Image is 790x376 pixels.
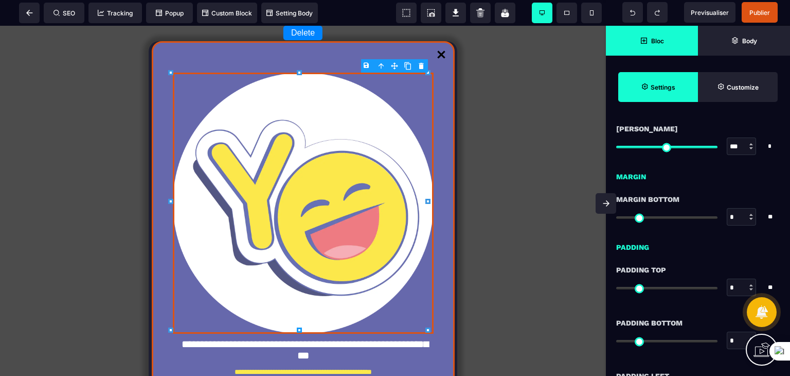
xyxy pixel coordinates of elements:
span: Previsualiser [691,9,729,16]
span: Preview [684,2,735,23]
strong: Body [742,37,757,45]
span: Custom Block [202,9,252,17]
span: Publier [749,9,770,16]
strong: Settings [651,83,675,91]
span: Margin Bottom [616,193,679,206]
a: Close [431,19,452,41]
span: View components [396,3,417,23]
span: Settings [618,72,698,102]
strong: Bloc [651,37,664,45]
img: fb37e386c12df63f1701c2e90b7e7920_Yaka-Oser-logo-medaillon.png [173,47,434,308]
span: Screenshot [421,3,441,23]
span: [PERSON_NAME] [616,123,678,135]
span: Open Layer Manager [698,26,790,56]
span: SEO [53,9,75,17]
span: Tracking [98,9,133,17]
div: Margin [606,165,790,183]
span: Setting Body [266,9,313,17]
span: Open Blocks [606,26,698,56]
span: Padding Bottom [616,317,683,329]
span: Open Style Manager [698,72,778,102]
span: Popup [156,9,184,17]
div: Padding [606,236,790,253]
strong: Customize [727,83,759,91]
span: Padding Top [616,264,666,276]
